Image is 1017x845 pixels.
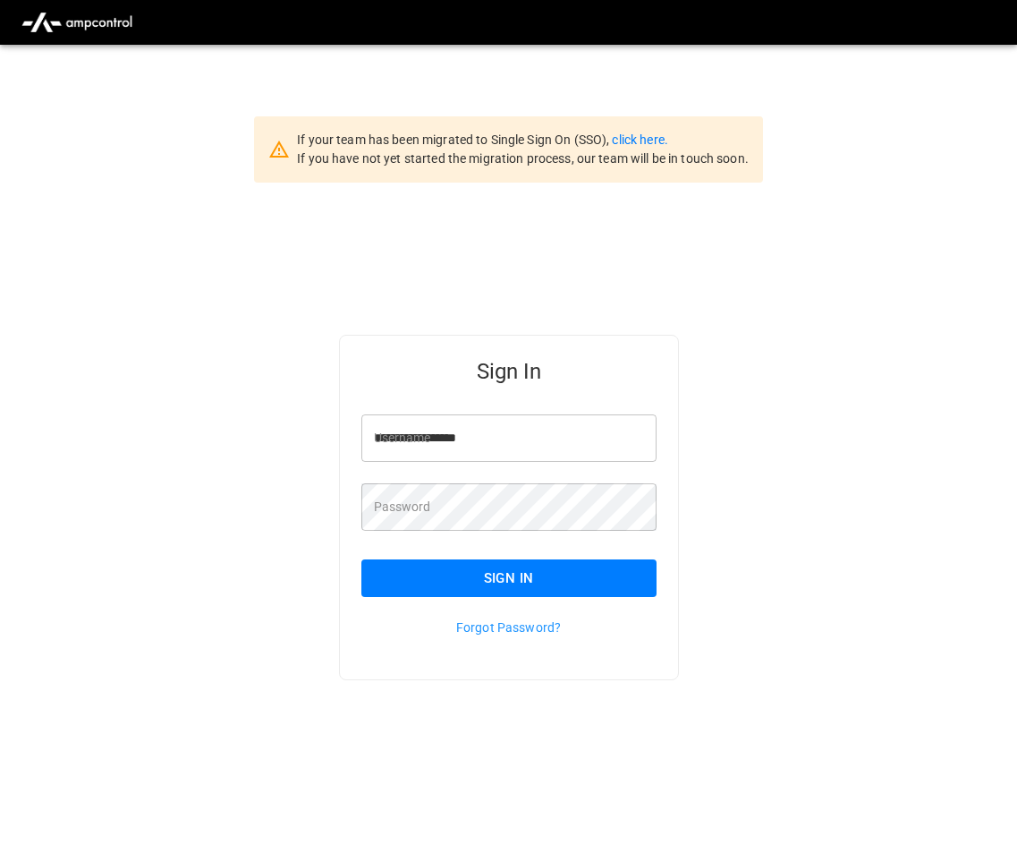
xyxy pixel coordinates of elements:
[361,559,657,597] button: Sign In
[297,151,749,166] span: If you have not yet started the migration process, our team will be in touch soon.
[361,357,657,386] h5: Sign In
[612,132,667,147] a: click here.
[297,132,612,147] span: If your team has been migrated to Single Sign On (SSO),
[14,5,140,39] img: ampcontrol.io logo
[361,619,657,636] p: Forgot Password?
